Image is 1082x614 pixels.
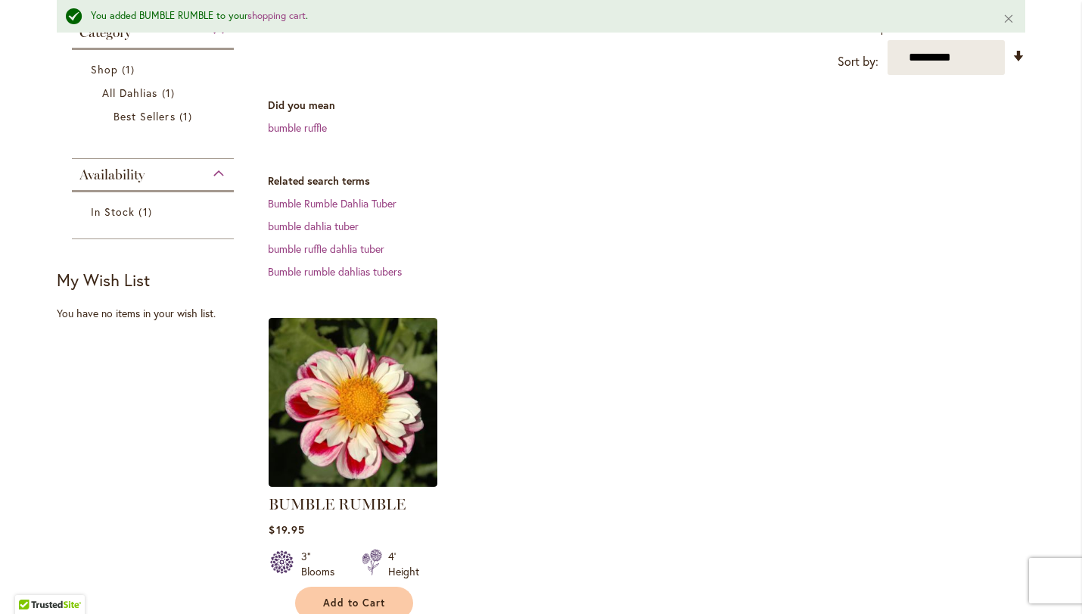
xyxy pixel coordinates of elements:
span: 1 [179,108,196,124]
dt: Did you mean [268,98,1025,113]
a: Best Sellers [113,108,196,124]
a: BUMBLE RUMBLE [269,495,406,513]
span: Add to Cart [323,597,385,609]
div: 4' Height [388,549,419,579]
span: 1 [122,61,138,77]
span: Best Sellers [113,109,176,123]
span: $19.95 [269,522,304,537]
a: shopping cart [247,9,306,22]
a: bumble ruffle dahlia tuber [268,242,384,256]
div: You have no items in your wish list. [57,306,259,321]
img: BUMBLE RUMBLE [269,318,437,487]
strong: My Wish List [57,269,150,291]
span: 1 [162,85,179,101]
a: Bumble Rumble Dahlia Tuber [268,196,396,210]
a: All Dahlias [102,85,207,101]
a: bumble dahlia tuber [268,219,359,233]
a: bumble ruffle [268,120,327,135]
span: In Stock [91,204,135,219]
label: Sort by: [838,48,878,76]
span: Shop [91,62,118,76]
a: Shop [91,61,219,77]
a: In Stock 1 [91,204,219,220]
dt: Related search terms [268,173,1025,189]
div: You added BUMBLE RUMBLE to your . [91,9,980,23]
iframe: Launch Accessibility Center [11,560,54,603]
a: Bumble rumble dahlias tubers [268,264,402,279]
span: All Dahlias [102,86,158,100]
div: 3" Blooms [301,549,344,579]
span: 1 [138,204,155,220]
a: BUMBLE RUMBLE [269,475,437,490]
span: Category [79,24,131,41]
span: Availability [79,167,145,183]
